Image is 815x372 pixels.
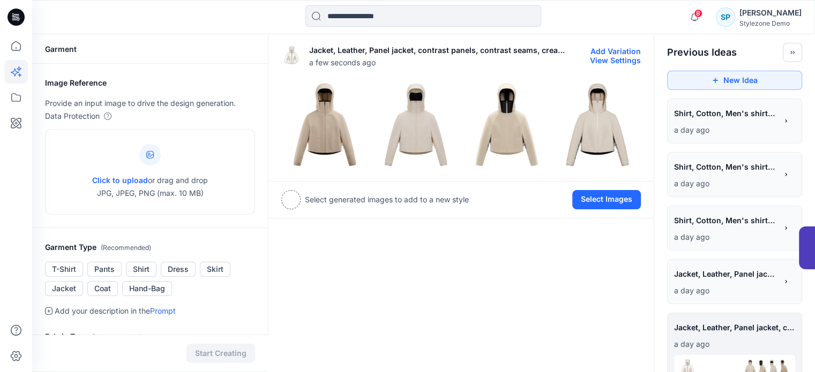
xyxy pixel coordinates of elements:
div: Stylezone Demo [739,19,802,27]
span: Jacket, Leather, Panel jacket, beige contrast panels, contrast seams, cream / beige tone colour, ... [674,266,776,282]
span: Shirt, Cotton, Men's shirt with option to zip on sleeves and front 2 pockets [674,159,776,174]
p: Data Protection [45,110,100,123]
p: Jacket, Leather, Panel jacket, contrast panels, contrast seams, cream / beige tone colour, black ... [309,44,569,57]
img: 2.png [464,82,550,168]
button: Select Images [572,190,641,209]
p: October 13, 2025 [674,231,777,244]
span: ( Recommended ) [92,333,143,341]
p: Select generated images to add to a new style [305,193,469,206]
h2: Previous Ideas [667,46,737,59]
div: SP [716,7,735,27]
p: October 13, 2025 [674,284,777,297]
button: Toggle idea bar [783,43,802,62]
p: October 13, 2025 [674,124,777,136]
span: 8 [694,9,702,18]
h2: Fabric Type [45,330,255,344]
button: New Idea [667,71,802,90]
button: Skirt [200,262,230,277]
button: Jacket [45,281,83,296]
button: Shirt [126,262,156,277]
span: Shirt, Cotton, Men's shirt with option to zip on sleeves and front 2 pockets [674,212,776,228]
img: 1.png [373,82,459,168]
button: Coat [87,281,118,296]
span: Jacket, Leather, Panel jacket, contrast panels, contrast seams, cream / beige tone colour, black ... [674,320,795,335]
button: View Settings [590,56,641,65]
button: T-Shirt [45,262,83,277]
button: Pants [87,262,122,277]
img: eyJhbGciOiJIUzI1NiIsImtpZCI6IjAiLCJ0eXAiOiJKV1QifQ.eyJkYXRhIjp7InR5cGUiOiJzdG9yYWdlIiwicGF0aCI6Im... [281,46,301,65]
h2: Image Reference [45,77,255,89]
button: Add Variation [590,47,641,56]
button: Hand-Bag [122,281,172,296]
p: or drag and drop JPG, JPEG, PNG (max. 10 MB) [92,174,208,200]
img: 0.png [282,82,368,168]
p: October 13, 2025 [674,338,795,351]
span: a few seconds ago [309,57,569,68]
span: Shirt, Cotton, Men's shirt, button down, front patch pocket, with removable zip sleeves [674,105,776,121]
span: ( Recommended ) [101,244,151,252]
h2: Garment Type [45,241,255,254]
span: Click to upload [92,176,148,185]
p: Provide an input image to drive the design generation. [45,97,255,110]
a: Prompt [150,306,176,315]
img: 3.png [555,82,640,168]
button: Dress [161,262,196,277]
p: Add your description in the [55,305,176,317]
p: October 13, 2025 [674,177,777,190]
div: [PERSON_NAME] [739,6,802,19]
